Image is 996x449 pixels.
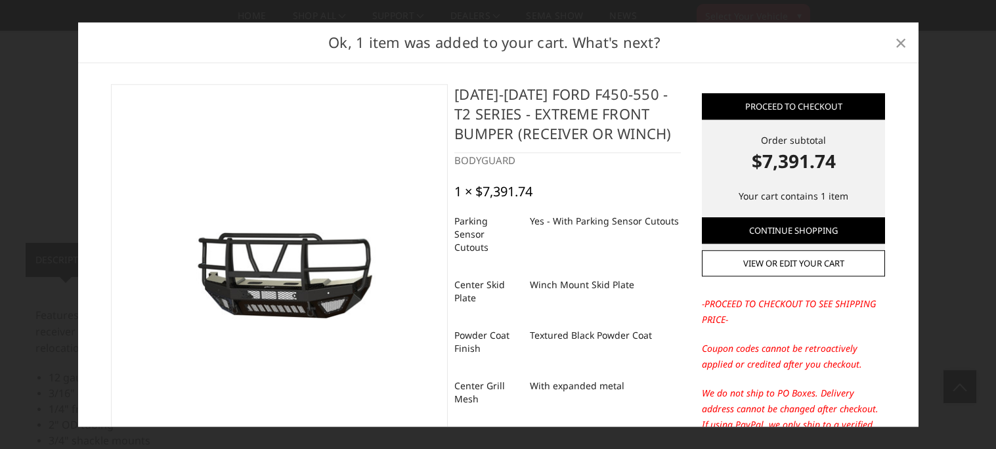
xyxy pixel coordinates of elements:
[702,188,885,204] p: Your cart contains 1 item
[702,133,885,175] div: Order subtotal
[702,93,885,119] a: Proceed to checkout
[530,209,679,233] dd: Yes - With Parking Sensor Cutouts
[454,374,520,411] dt: Center Grill Mesh
[702,386,885,449] p: We do not ship to PO Boxes. Delivery address cannot be changed after checkout. If using PayPal, w...
[454,273,520,310] dt: Center Skid Plate
[98,32,890,53] h2: Ok, 1 item was added to your cart. What's next?
[702,251,885,277] a: View or edit your cart
[530,425,624,448] dd: With camera harness
[454,324,520,360] dt: Powder Coat Finish
[702,341,885,373] p: Coupon codes cannot be retroactively applied or credited after you checkout.
[119,191,441,370] img: 2023-2025 Ford F450-550 - T2 Series - Extreme Front Bumper (receiver or winch)
[702,297,885,328] p: -PROCEED TO CHECKOUT TO SEE SHIPPING PRICE-
[930,386,996,449] iframe: Chat Widget
[454,209,520,259] dt: Parking Sensor Cutouts
[702,147,885,175] strong: $7,391.74
[530,273,634,297] dd: Winch Mount Skid Plate
[454,84,681,153] h4: [DATE]-[DATE] Ford F450-550 - T2 Series - Extreme Front Bumper (receiver or winch)
[890,32,911,53] a: Close
[702,217,885,244] a: Continue Shopping
[530,324,652,347] dd: Textured Black Powder Coat
[530,374,624,398] dd: With expanded metal
[895,28,907,56] span: ×
[454,153,681,168] div: BODYGUARD
[454,184,532,200] div: 1 × $7,391.74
